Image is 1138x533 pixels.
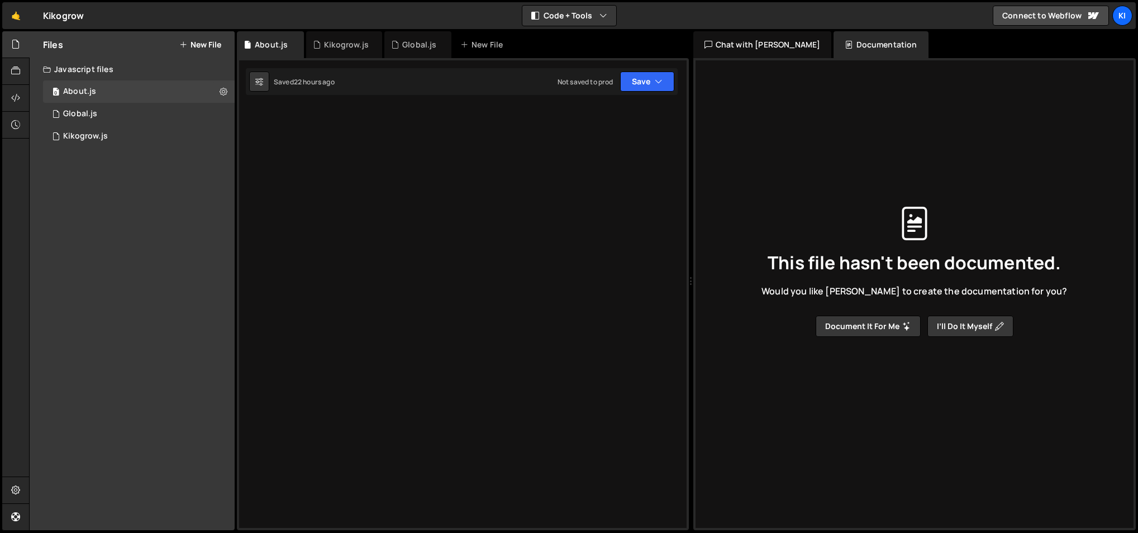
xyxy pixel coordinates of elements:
button: Save [620,72,674,92]
button: I’ll do it myself [927,316,1013,337]
a: 🤙 [2,2,30,29]
span: This file hasn't been documented. [768,254,1061,272]
div: Global.js [402,39,436,50]
span: 0 [53,88,59,97]
button: Document it for me [816,316,921,337]
a: Connect to Webflow [993,6,1109,26]
div: About.js [255,39,288,50]
div: Javascript files [30,58,235,80]
div: 17083/47526.js [43,103,235,125]
div: 17083/47527.js [43,80,235,103]
div: Saved [274,77,335,87]
div: Global.js [63,109,97,119]
div: About.js [63,87,96,97]
div: 22 hours ago [294,77,335,87]
div: Documentation [834,31,928,58]
div: New File [460,39,507,50]
a: Ki [1112,6,1132,26]
div: Kikogrow.js [63,131,108,141]
div: 17083/47045.js [43,125,235,147]
div: Kikogrow.js [324,39,369,50]
div: Kikogrow [43,9,84,22]
span: Would you like [PERSON_NAME] to create the documentation for you? [761,285,1067,297]
button: Code + Tools [522,6,616,26]
h2: Files [43,39,63,51]
button: New File [179,40,221,49]
div: Not saved to prod [558,77,613,87]
div: Chat with [PERSON_NAME] [693,31,832,58]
